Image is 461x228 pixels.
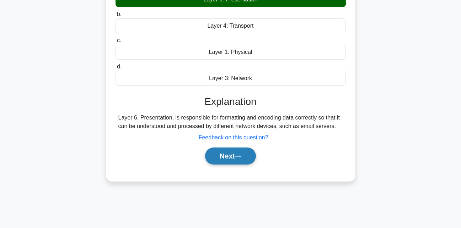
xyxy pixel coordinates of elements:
span: d. [117,63,122,69]
button: Next [205,148,256,165]
h3: Explanation [120,96,342,108]
a: Feedback on this question? [199,134,268,140]
span: c. [117,37,121,43]
div: Layer 4: Transport [116,18,346,33]
div: Layer 1: Physical [116,45,346,60]
span: b. [117,11,122,17]
div: Layer 6, Presentation, is responsible for formatting and encoding data correctly so that it can b... [118,113,343,130]
div: Layer 3: Network [116,71,346,86]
